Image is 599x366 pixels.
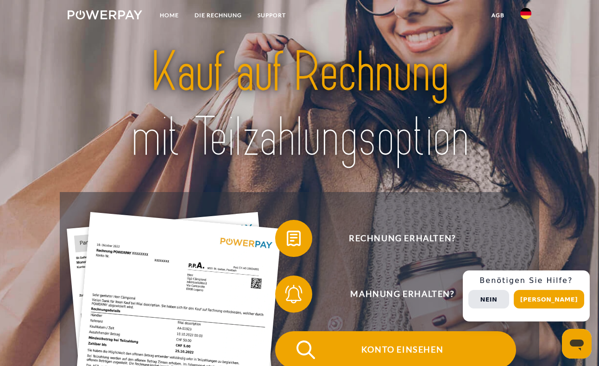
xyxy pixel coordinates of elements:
[275,276,516,313] button: Mahnung erhalten?
[289,276,516,313] span: Mahnung erhalten?
[562,329,592,359] iframe: Schaltfläche zum Öffnen des Messaging-Fensters
[282,283,305,306] img: qb_bell.svg
[275,220,516,257] button: Rechnung erhalten?
[514,290,584,308] button: [PERSON_NAME]
[90,37,508,173] img: title-powerpay_de.svg
[520,8,531,19] img: de
[68,10,142,19] img: logo-powerpay-white.svg
[282,227,305,250] img: qb_bill.svg
[484,7,512,24] a: agb
[468,290,509,308] button: Nein
[289,220,516,257] span: Rechnung erhalten?
[152,7,187,24] a: Home
[250,7,294,24] a: SUPPORT
[463,270,590,321] div: Schnellhilfe
[294,338,317,361] img: qb_search.svg
[187,7,250,24] a: DIE RECHNUNG
[468,276,584,285] h3: Benötigen Sie Hilfe?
